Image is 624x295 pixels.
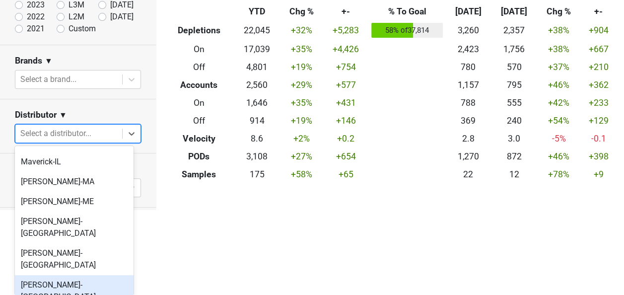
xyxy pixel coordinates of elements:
td: 780 [445,58,491,76]
th: % To Goal [369,3,445,21]
td: 872 [491,147,538,165]
th: [DATE] [445,3,491,21]
th: Velocity [164,130,234,147]
td: -0.1 [580,130,617,147]
td: 555 [491,94,538,112]
td: +398 [580,147,617,165]
td: 1,157 [445,76,491,94]
td: +904 [580,21,617,41]
td: 3.0 [491,130,538,147]
td: -5 % [537,130,580,147]
div: [PERSON_NAME]-[GEOGRAPHIC_DATA] [15,212,134,243]
td: 1,756 [491,40,538,58]
td: 2,423 [445,40,491,58]
td: 2,560 [234,76,280,94]
td: +19 % [280,112,323,130]
th: Off [164,112,234,130]
td: 795 [491,76,538,94]
td: +38 % [537,40,580,58]
td: +42 % [537,94,580,112]
td: 3,260 [445,21,491,41]
td: +2 % [280,130,323,147]
td: 240 [491,112,538,130]
h3: Distributor [15,110,57,120]
td: +32 % [280,21,323,41]
td: +58 % [280,165,323,183]
td: +754 [323,58,369,76]
td: 1,270 [445,147,491,165]
td: 3,108 [234,147,280,165]
th: Chg % [537,3,580,21]
td: +27 % [280,147,323,165]
td: +35 % [280,40,323,58]
td: +78 % [537,165,580,183]
td: 570 [491,58,538,76]
td: +54 % [537,112,580,130]
th: Samples [164,165,234,183]
label: Custom [69,23,96,35]
div: [PERSON_NAME]-MA [15,172,134,192]
td: 788 [445,94,491,112]
td: 2,357 [491,21,538,41]
td: 2.8 [445,130,491,147]
td: +431 [323,94,369,112]
td: +37 % [537,58,580,76]
th: YTD [234,3,280,21]
label: 2022 [27,11,45,23]
td: +210 [580,58,617,76]
th: Depletions [164,21,234,41]
td: +129 [580,112,617,130]
th: Brand Depletions YTD [302,208,559,226]
div: [PERSON_NAME]-[GEOGRAPHIC_DATA] [15,243,134,275]
td: 4,801 [234,58,280,76]
td: +0.2 [323,130,369,147]
th: [DATE] [491,3,538,21]
td: 12 [491,165,538,183]
td: +577 [323,76,369,94]
td: +233 [580,94,617,112]
td: +46 % [537,147,580,165]
th: Accounts [164,76,234,94]
label: L2M [69,11,84,23]
td: +146 [323,112,369,130]
th: Off [164,58,234,76]
td: 914 [234,112,280,130]
th: On [164,94,234,112]
td: +35 % [280,94,323,112]
td: +29 % [280,76,323,94]
th: On [164,40,234,58]
th: +- [580,3,617,21]
td: 8.6 [234,130,280,147]
div: [PERSON_NAME]-ME [15,192,134,212]
td: 175 [234,165,280,183]
td: +65 [323,165,369,183]
td: +46 % [537,76,580,94]
th: PODs [164,147,234,165]
td: 1,646 [234,94,280,112]
td: +667 [580,40,617,58]
td: 22,045 [234,21,280,41]
label: [DATE] [110,11,134,23]
td: +5,283 [323,21,369,41]
th: Chg % [280,3,323,21]
h3: Brands [15,56,42,66]
td: +362 [580,76,617,94]
td: 17,039 [234,40,280,58]
label: 2021 [27,23,45,35]
td: +4,426 [323,40,369,58]
span: ▼ [45,55,53,67]
td: 22 [445,165,491,183]
td: +654 [323,147,369,165]
div: Maverick-IL [15,152,134,172]
span: ▼ [59,109,67,121]
td: +38 % [537,21,580,41]
td: +9 [580,165,617,183]
td: 369 [445,112,491,130]
th: +- [323,3,369,21]
td: +19 % [280,58,323,76]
